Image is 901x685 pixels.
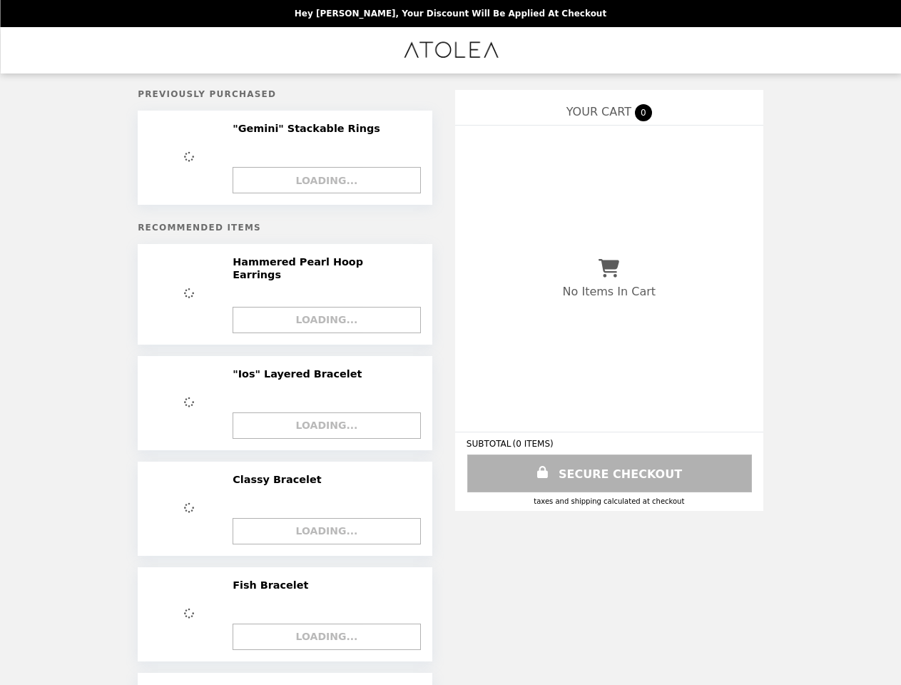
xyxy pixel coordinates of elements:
[233,473,327,486] h2: Classy Bracelet
[295,9,606,19] p: Hey [PERSON_NAME], your discount will be applied at checkout
[467,497,752,505] div: Taxes and Shipping calculated at checkout
[563,285,656,298] p: No Items In Cart
[138,89,432,99] h5: Previously Purchased
[233,579,314,592] h2: Fish Bracelet
[233,367,367,380] h2: "Ios" Layered Bracelet
[566,105,631,118] span: YOUR CART
[635,104,652,121] span: 0
[467,439,513,449] span: SUBTOTAL
[138,223,432,233] h5: Recommended Items
[233,255,417,282] h2: Hammered Pearl Hoop Earrings
[402,36,499,65] img: Brand Logo
[233,122,386,135] h2: "Gemini" Stackable Rings
[513,439,554,449] span: ( 0 ITEMS )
